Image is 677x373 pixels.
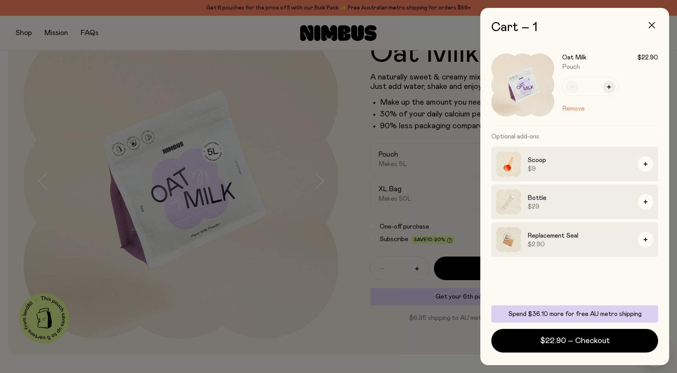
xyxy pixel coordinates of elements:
span: $22.90 – Checkout [540,335,610,346]
h2: Cart – 1 [491,20,658,35]
h3: Scoop [528,155,631,165]
span: $9 [528,165,631,173]
span: $2.90 [528,240,631,248]
button: $22.90 – Checkout [491,329,658,353]
span: $22.90 [637,54,658,61]
h3: Replacement Seal [528,231,631,240]
button: Remove [562,104,585,113]
h3: Bottle [528,193,631,203]
span: Pouch [562,64,580,70]
h3: Oat Milk [562,54,587,61]
h3: Optional add-ons [491,126,658,147]
p: Spend $36.10 more for free AU metro shipping [496,310,653,318]
span: $29 [528,203,631,211]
